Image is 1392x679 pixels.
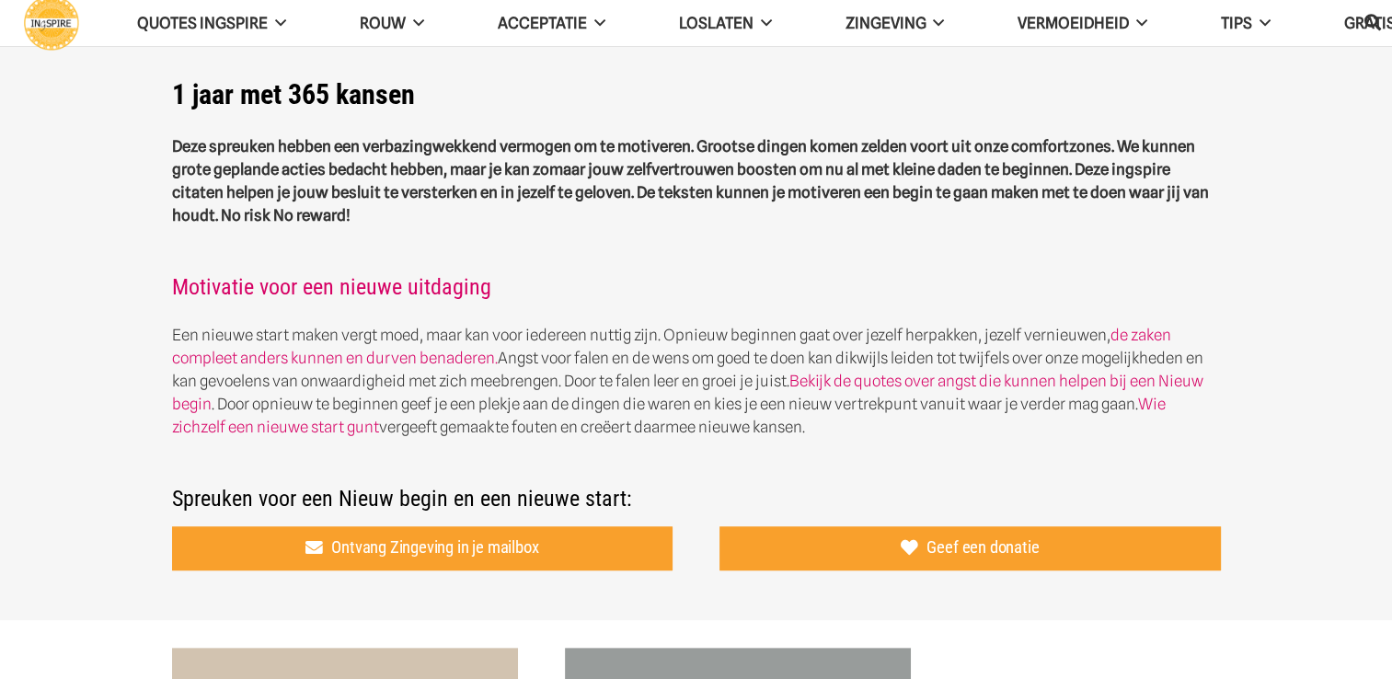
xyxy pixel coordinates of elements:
[172,463,1221,512] h2: Spreuken voor een Nieuw begin en een nieuwe start:
[172,324,1221,439] p: Een nieuwe start maken vergt moed, maar kan voor iedereen nuttig zijn. Opnieuw beginnen gaat over...
[172,650,518,668] a: Waar leegte heerst is alles aanwezig voor een nieuw begin © citaat van Ingspire
[719,526,1221,570] a: Geef een donatie
[498,14,587,32] span: Acceptatie
[172,137,1209,224] strong: Deze spreuken hebben een verbazingwekkend vermogen om te motiveren. Grootse dingen komen zelden v...
[845,14,926,32] span: Zingeving
[172,274,491,300] a: Motivatie voor een nieuwe uitdaging
[926,537,1039,558] span: Geef een donatie
[565,650,911,668] a: De sleutel tot Zingeving is ons hele wezen accepteren in de veranderingen die komen en gaan
[1018,14,1129,32] span: VERMOEIDHEID
[679,14,754,32] span: Loslaten
[172,526,673,570] a: Ontvang Zingeving in je mailbox
[172,55,1221,112] h1: 1 jaar met 365 kansen
[137,14,268,32] span: QUOTES INGSPIRE
[331,537,538,558] span: Ontvang Zingeving in je mailbox
[1354,1,1391,45] a: Zoeken
[1221,14,1252,32] span: TIPS
[360,14,406,32] span: ROUW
